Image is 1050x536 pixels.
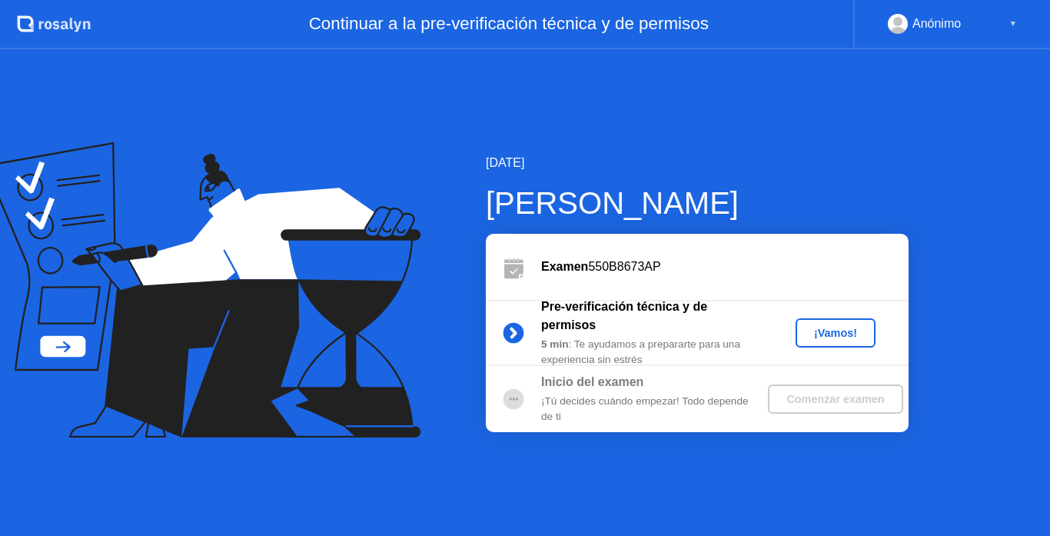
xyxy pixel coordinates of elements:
[912,14,961,34] div: Anónimo
[768,385,902,414] button: Comenzar examen
[541,300,707,331] b: Pre-verificación técnica y de permisos
[541,394,763,425] div: ¡Tú decides cuándo empezar! Todo depende de ti
[541,258,909,276] div: 550B8673AP
[486,180,909,226] div: [PERSON_NAME]
[541,375,643,388] b: Inicio del examen
[486,154,909,172] div: [DATE]
[796,318,876,348] button: ¡Vamos!
[1009,14,1017,34] div: ▼
[541,337,763,368] div: : Te ayudamos a prepararte para una experiencia sin estrés
[774,393,896,405] div: Comenzar examen
[541,338,569,350] b: 5 min
[541,260,588,273] b: Examen
[802,327,869,339] div: ¡Vamos!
